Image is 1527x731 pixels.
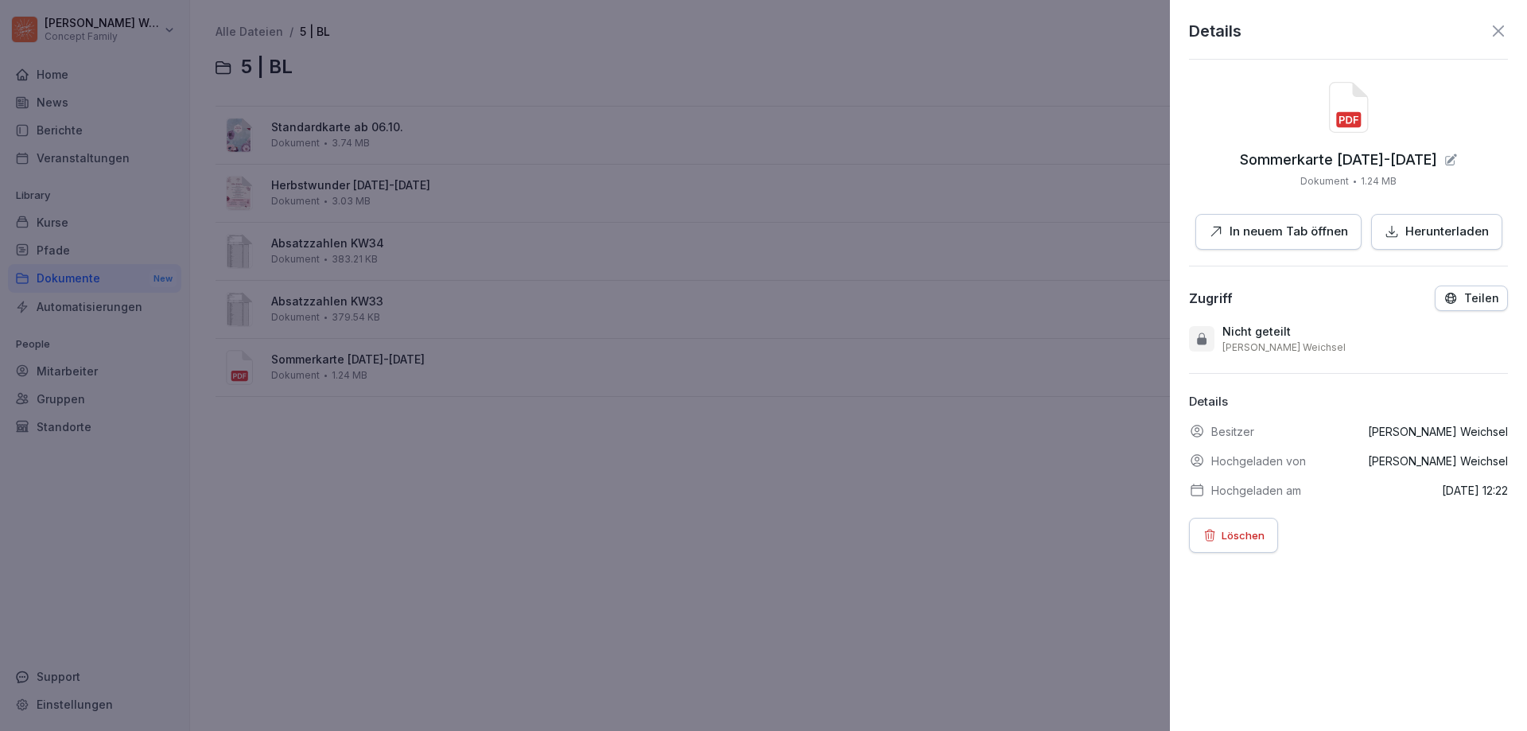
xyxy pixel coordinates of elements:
[1368,423,1508,440] p: [PERSON_NAME] Weichsel
[1230,223,1348,241] p: In neuem Tab öffnen
[1240,152,1437,168] p: Sommerkarte 30.06.-31.08.
[1405,223,1489,241] p: Herunterladen
[1361,174,1397,189] p: 1.24 MB
[1211,482,1301,499] p: Hochgeladen am
[1371,214,1502,250] button: Herunterladen
[1300,174,1349,189] p: Dokument
[1189,19,1241,43] p: Details
[1222,324,1291,340] p: Nicht geteilt
[1368,453,1508,469] p: [PERSON_NAME] Weichsel
[1189,518,1278,553] button: Löschen
[1211,423,1254,440] p: Besitzer
[1442,482,1508,499] p: [DATE] 12:22
[1211,453,1306,469] p: Hochgeladen von
[1222,341,1346,354] p: [PERSON_NAME] Weichsel
[1435,286,1508,311] button: Teilen
[1222,527,1265,544] p: Löschen
[1195,214,1362,250] button: In neuem Tab öffnen
[1189,393,1508,411] p: Details
[1464,292,1499,305] p: Teilen
[1189,290,1233,306] div: Zugriff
